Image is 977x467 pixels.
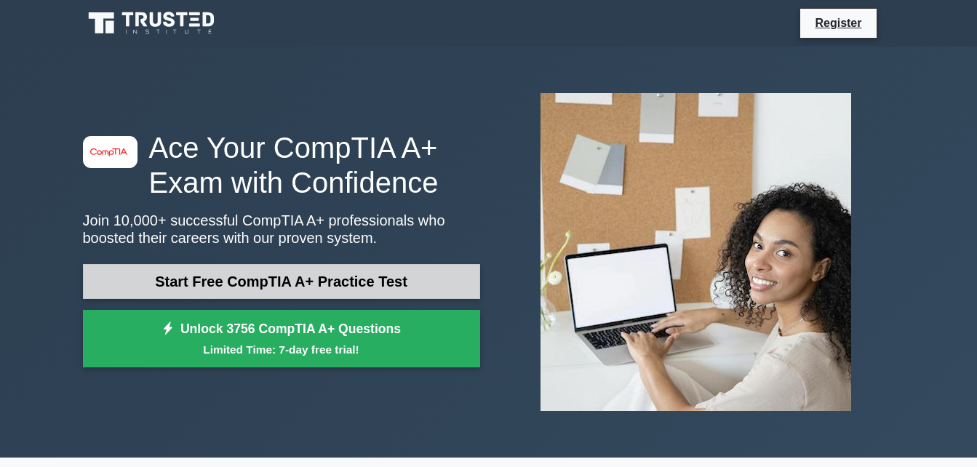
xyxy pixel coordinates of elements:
[83,310,480,368] a: Unlock 3756 CompTIA A+ QuestionsLimited Time: 7-day free trial!
[83,130,480,200] h1: Ace Your CompTIA A+ Exam with Confidence
[83,212,480,247] p: Join 10,000+ successful CompTIA A+ professionals who boosted their careers with our proven system.
[806,14,870,32] a: Register
[83,264,480,299] a: Start Free CompTIA A+ Practice Test
[101,341,462,358] small: Limited Time: 7-day free trial!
